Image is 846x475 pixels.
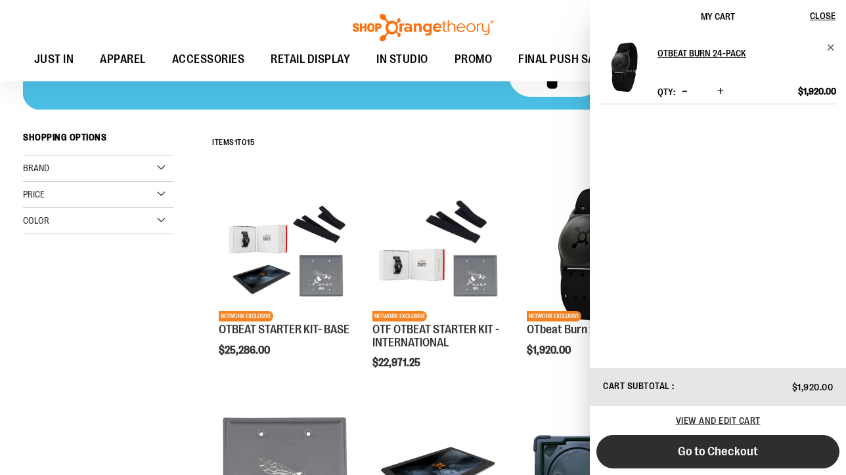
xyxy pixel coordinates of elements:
span: IN STUDIO [376,45,428,74]
a: OTbeat Burn 24-packNETWORK EXCLUSIVE [527,186,662,323]
img: OTbeat Burn 24-pack [527,186,662,321]
img: Shop Orangetheory [351,14,495,41]
a: OTF OTBEAT STARTER KIT - INTERNATIONALNETWORK EXCLUSIVE [372,186,508,323]
label: Qty [657,87,675,97]
a: OTbeat Burn 24-pack [600,43,649,100]
span: NETWORK EXCLUSIVE [527,311,581,321]
span: Color [23,215,49,226]
a: JUST IN [21,45,87,75]
span: FINAL PUSH SALE [518,45,607,74]
span: RETAIL DISPLAY [271,45,350,74]
img: OTBEAT STARTER KIT- BASE [219,186,354,321]
span: $1,920.00 [527,344,573,356]
button: Go to Checkout [596,435,839,468]
span: Brand [23,163,49,173]
a: IN STUDIO [363,45,441,74]
button: Decrease product quantity [679,85,691,98]
div: product [366,180,514,402]
span: $25,286.00 [219,344,272,356]
a: View and edit cart [676,415,761,426]
a: ACCESSORIES [159,45,258,75]
a: OTbeat Burn 24-pack [657,43,836,64]
strong: Shopping Options [23,126,173,155]
span: Price [23,189,45,199]
span: 15 [247,138,255,147]
a: OTF OTBEAT STARTER KIT - INTERNATIONAL [372,323,499,349]
img: OTbeat Burn 24-pack [600,43,649,92]
span: Go to Checkout [678,444,758,459]
span: $22,971.25 [372,357,422,369]
div: product [212,180,361,389]
a: Remove item [826,43,836,52]
a: OTbeat Burn 24-pack [527,323,629,336]
span: NETWORK EXCLUSIVE [219,311,273,321]
img: OTF OTBEAT STARTER KIT - INTERNATIONAL [372,186,508,321]
a: OTBEAT STARTER KIT- BASE [219,323,349,336]
a: PROMO [441,45,506,75]
span: My Cart [701,11,735,22]
span: PROMO [455,45,493,74]
a: OTBEAT STARTER KIT- BASENETWORK EXCLUSIVE [219,186,354,323]
span: JUST IN [34,45,74,74]
span: $1,920.00 [792,382,834,392]
a: APPAREL [87,45,159,75]
span: NETWORK EXCLUSIVE [372,311,427,321]
span: $1,920.00 [798,85,836,97]
li: Product [600,43,836,104]
span: Close [810,10,835,21]
a: RETAIL DISPLAY [257,45,363,75]
h2: Items to [212,133,255,153]
span: Cart Subtotal [603,381,670,391]
span: 1 [234,138,238,147]
a: FINAL PUSH SALE [505,45,620,75]
span: APPAREL [100,45,146,74]
span: ACCESSORIES [172,45,245,74]
h2: OTbeat Burn 24-pack [657,43,818,64]
button: Increase product quantity [714,85,727,98]
div: product [520,180,669,389]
